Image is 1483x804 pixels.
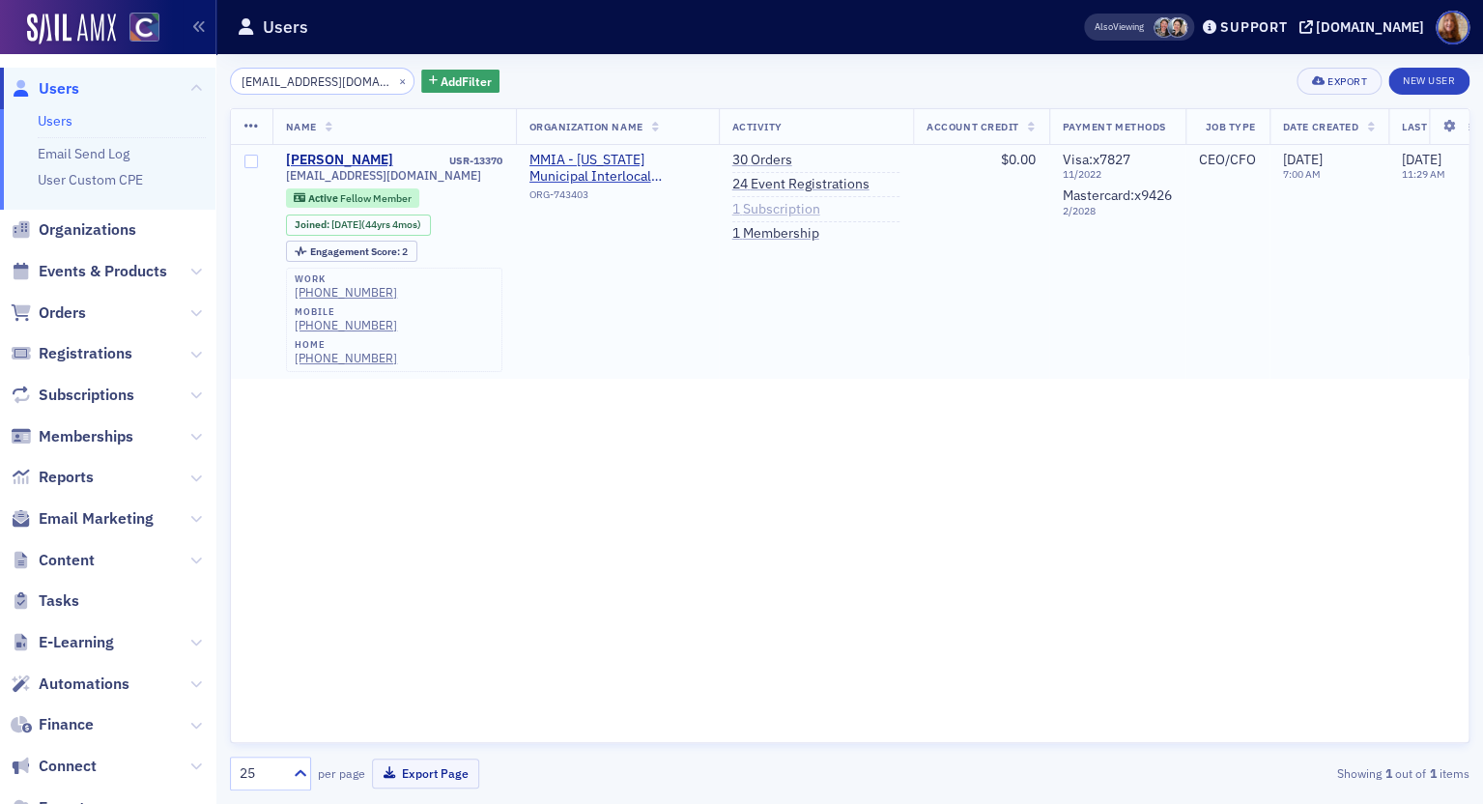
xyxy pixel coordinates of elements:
[421,70,500,94] button: AddFilter
[286,120,317,133] span: Name
[1001,151,1036,168] span: $0.00
[1069,764,1469,782] div: Showing out of items
[927,120,1018,133] span: Account Credit
[1382,764,1395,782] strong: 1
[1402,167,1445,181] time: 11:29 AM
[38,112,72,129] a: Users
[1167,17,1187,38] span: Pamela Galey-Coleman
[732,176,870,193] a: 24 Event Registrations
[1220,18,1287,36] div: Support
[1283,167,1321,181] time: 7:00 AM
[310,246,408,257] div: 2
[286,215,431,236] div: Joined: 1981-03-25 00:00:00
[732,120,783,133] span: Activity
[1063,168,1172,181] span: 11 / 2022
[39,674,129,695] span: Automations
[39,508,154,530] span: Email Marketing
[1283,151,1323,168] span: [DATE]
[1063,187,1172,204] span: Mastercard : x9426
[1095,20,1113,33] div: Also
[286,168,481,183] span: [EMAIL_ADDRESS][DOMAIN_NAME]
[286,241,417,262] div: Engagement Score: 2
[11,219,136,241] a: Organizations
[331,218,421,231] div: (44yrs 4mos)
[11,343,132,364] a: Registrations
[1327,76,1367,87] div: Export
[129,13,159,43] img: SailAMX
[1298,20,1431,34] button: [DOMAIN_NAME]
[11,467,94,488] a: Reports
[11,385,134,406] a: Subscriptions
[295,306,397,318] div: mobile
[286,152,393,169] a: [PERSON_NAME]
[39,590,79,612] span: Tasks
[1205,120,1255,133] span: Job Type
[39,219,136,241] span: Organizations
[39,261,167,282] span: Events & Products
[1283,120,1358,133] span: Date Created
[11,78,79,100] a: Users
[396,155,502,167] div: USR-13370
[39,426,133,447] span: Memberships
[11,756,97,777] a: Connect
[1426,764,1440,782] strong: 1
[295,339,397,351] div: home
[310,244,402,258] span: Engagement Score :
[331,217,361,231] span: [DATE]
[308,191,340,205] span: Active
[39,714,94,735] span: Finance
[39,467,94,488] span: Reports
[11,550,95,571] a: Content
[295,351,397,365] a: [PHONE_NUMBER]
[39,756,97,777] span: Connect
[286,188,420,208] div: Active: Active: Fellow Member
[295,285,397,300] a: [PHONE_NUMBER]
[732,201,820,218] a: 1 Subscription
[39,343,132,364] span: Registrations
[39,302,86,324] span: Orders
[1297,68,1381,95] button: Export
[294,191,411,204] a: Active Fellow Member
[295,318,397,332] a: [PHONE_NUMBER]
[11,426,133,447] a: Memberships
[11,261,167,282] a: Events & Products
[529,152,705,186] span: MMIA - Montana Municipal Interlocal Authority
[732,225,819,243] a: 1 Membership
[11,508,154,530] a: Email Marketing
[295,273,397,285] div: work
[529,152,705,186] a: MMIA - [US_STATE] Municipal Interlocal Authority
[340,191,412,205] span: Fellow Member
[1063,151,1130,168] span: Visa : x7827
[1063,120,1166,133] span: Payment Methods
[11,302,86,324] a: Orders
[529,120,643,133] span: Organization Name
[11,632,114,653] a: E-Learning
[39,385,134,406] span: Subscriptions
[11,674,129,695] a: Automations
[732,152,792,169] a: 30 Orders
[27,14,116,44] a: SailAMX
[1154,17,1174,38] span: Tiffany Carson
[39,78,79,100] span: Users
[263,15,308,39] h1: Users
[11,590,79,612] a: Tasks
[230,68,414,95] input: Search…
[38,171,143,188] a: User Custom CPE
[529,188,705,208] div: ORG-743403
[1199,152,1256,169] div: CEO/CFO
[1402,151,1441,168] span: [DATE]
[1063,205,1172,217] span: 2 / 2028
[1436,11,1469,44] span: Profile
[1388,68,1469,95] a: New User
[11,714,94,735] a: Finance
[116,13,159,45] a: View Homepage
[240,763,282,784] div: 25
[1402,120,1477,133] span: Last Updated
[1316,18,1424,36] div: [DOMAIN_NAME]
[441,72,492,90] span: Add Filter
[39,632,114,653] span: E-Learning
[318,764,365,782] label: per page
